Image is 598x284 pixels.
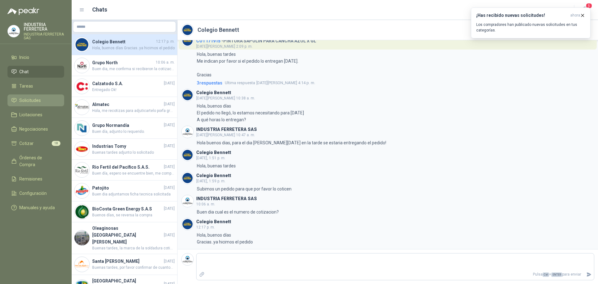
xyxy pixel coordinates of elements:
span: Buenas tardes, por favor confirmar de cuantos peldaños es la escalera que requieren. [92,265,175,271]
span: Inicio [19,54,29,61]
span: 12:17 p. m. [196,225,215,229]
h4: BioCosta Green Energy S.A.S [92,205,163,212]
h4: Colegio Bennett [92,38,155,45]
span: Chat [19,68,29,75]
span: 12:17 p. m. [156,39,175,45]
img: Company Logo [182,126,193,138]
span: Cotizar [19,140,34,147]
a: Negociaciones [7,123,64,135]
img: Company Logo [74,100,89,115]
span: Solicitudes [19,97,41,104]
a: Company LogoCalzatodo S.A.[DATE]Entregado Ok! [72,76,177,97]
span: [DATE] [164,143,175,149]
span: Configuración [19,190,47,197]
span: Buen día, espero se encuentre bien, me comparte foto por favor de la referencia cotizada [92,171,175,176]
a: Manuales y ayuda [7,202,64,214]
a: Tareas [7,80,64,92]
span: [DATE][PERSON_NAME] 4:14 p. m. [225,80,315,86]
h3: Colegio Bennett [196,91,231,94]
a: Company LogoRio Fertil del Pacífico S.A.S.[DATE]Buen día, espero se encuentre bien, me comparte f... [72,160,177,181]
img: Company Logo [8,25,20,37]
p: Hola, buenos días El pedido no llegó, lo estamos necesitando para [DATE] A qué horas lo entregan? [197,103,304,123]
a: Company LogoGrupo Normandía[DATE]Buen día, adjunto lo requerido. [72,118,177,139]
span: Manuales y ayuda [19,204,55,211]
span: Remisiones [19,176,42,182]
p: INDUSTRIA FERRETERA [24,22,64,31]
span: Buen dia, me confirma si recibieron la cotizacion? [92,66,175,72]
h4: - PINTURA SAPOLIN PARA CANCHA AZUL X GL [196,37,316,43]
span: ENTER [551,272,562,277]
span: Buenas tardes, la marca de la soldadura cotizada es PREMIUM WELD [92,245,175,251]
span: [DATE][PERSON_NAME] 10:47 a. m. [196,133,255,137]
a: Licitaciones [7,109,64,121]
span: Negociaciones [19,126,48,132]
h4: Santa [PERSON_NAME] [92,258,163,265]
img: Company Logo [182,24,193,36]
h4: Grupo North [92,59,154,66]
span: Hola, me recotizas para adjuticartelo porfa gracias [92,108,175,114]
span: Ctrl [543,272,549,277]
h4: Rio Fertil del Pacífico S.A.S. [92,164,163,171]
img: Company Logo [182,195,193,207]
span: [DATE] [164,164,175,170]
img: Company Logo [74,121,89,136]
img: Company Logo [182,149,193,161]
h4: Industrias Tomy [92,143,163,150]
img: Company Logo [74,162,89,177]
a: Company LogoColegio Bennett12:17 p. m.Hola, buenos días Gracias..ya hicimos el pedido [72,34,177,55]
label: Adjuntar archivos [197,269,207,280]
a: Solicitudes [7,94,64,106]
h4: Almatec [92,101,163,108]
img: Company Logo [182,218,193,230]
img: Company Logo [182,35,193,46]
span: 10:06 a. m. [196,202,215,206]
span: [DATE] [164,258,175,264]
a: Company LogoAlmatec[DATE]Hola, me recotizas para adjuticartelo porfa gracias [72,97,177,118]
img: Company Logo [74,257,89,272]
span: 18 [52,141,60,146]
h4: Oleaginosas [GEOGRAPHIC_DATA][PERSON_NAME] [92,225,163,245]
a: Órdenes de Compra [7,152,64,171]
p: Hola buenos dias, para el dia [PERSON_NAME][DATE] en la tarde se estaria entregando el pedido! [197,139,386,146]
a: 3respuestasUltima respuesta[DATE][PERSON_NAME] 4:14 p. m. [196,79,594,86]
img: Company Logo [182,253,193,265]
h2: Colegio Bennett [197,26,239,34]
a: Company LogoIndustrias Tomy[DATE]Buenas tardes adjunto lo solicitado [72,139,177,160]
span: 3 respuesta s [197,79,222,86]
span: Licitaciones [19,111,42,118]
a: Company LogoPatojito[DATE]Buen dia adjuntamos ficha tecnica solicitada [72,181,177,201]
button: 5 [579,4,591,16]
span: Entregado Ok! [92,87,175,93]
a: Remisiones [7,173,64,185]
a: Cotizar18 [7,137,64,149]
img: Company Logo [182,89,193,101]
span: 10:06 a. m. [156,60,175,65]
span: Buenos días, se reversa la compra [92,212,175,218]
img: Company Logo [74,79,89,94]
h3: Colegio Bennett [196,220,231,224]
span: [DATE], 1:51 p. m. [196,156,225,160]
span: Órdenes de Compra [19,154,58,168]
a: Inicio [7,51,64,63]
h4: Patojito [92,185,163,191]
span: Hola, buenos días Gracias..ya hicimos el pedido [92,45,175,51]
h3: ¡Has recibido nuevas solicitudes! [476,13,568,18]
button: ¡Has recibido nuevas solicitudes!ahora Los compradores han publicado nuevas solicitudes en tus ca... [471,7,591,38]
a: Chat [7,66,64,78]
p: Hola, buenas tardes [197,162,236,169]
img: Company Logo [74,142,89,156]
p: Hola, buenos días Gracias..ya hicimos el pedido [197,232,253,245]
h3: Colegio Bennett [196,174,231,177]
h4: Calzatodo S.A. [92,80,163,87]
h1: Chats [92,5,107,14]
span: Ultima respuesta [225,80,255,86]
span: Buenas tardes adjunto lo solicitado [92,150,175,156]
p: Subimos un pedido para que por favor lo coticen [197,185,292,192]
span: [DATE] [164,80,175,86]
p: Buen dia cual es el numero de cotizacion? [197,209,279,215]
img: Company Logo [74,183,89,198]
span: Buen dia adjuntamos ficha tecnica solicitada [92,191,175,197]
a: Company LogoOleaginosas [GEOGRAPHIC_DATA][PERSON_NAME][DATE]Buenas tardes, la marca de la soldadu... [72,222,177,254]
h3: Colegio Bennett [196,151,231,154]
span: Buen día, adjunto lo requerido. [92,129,175,135]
